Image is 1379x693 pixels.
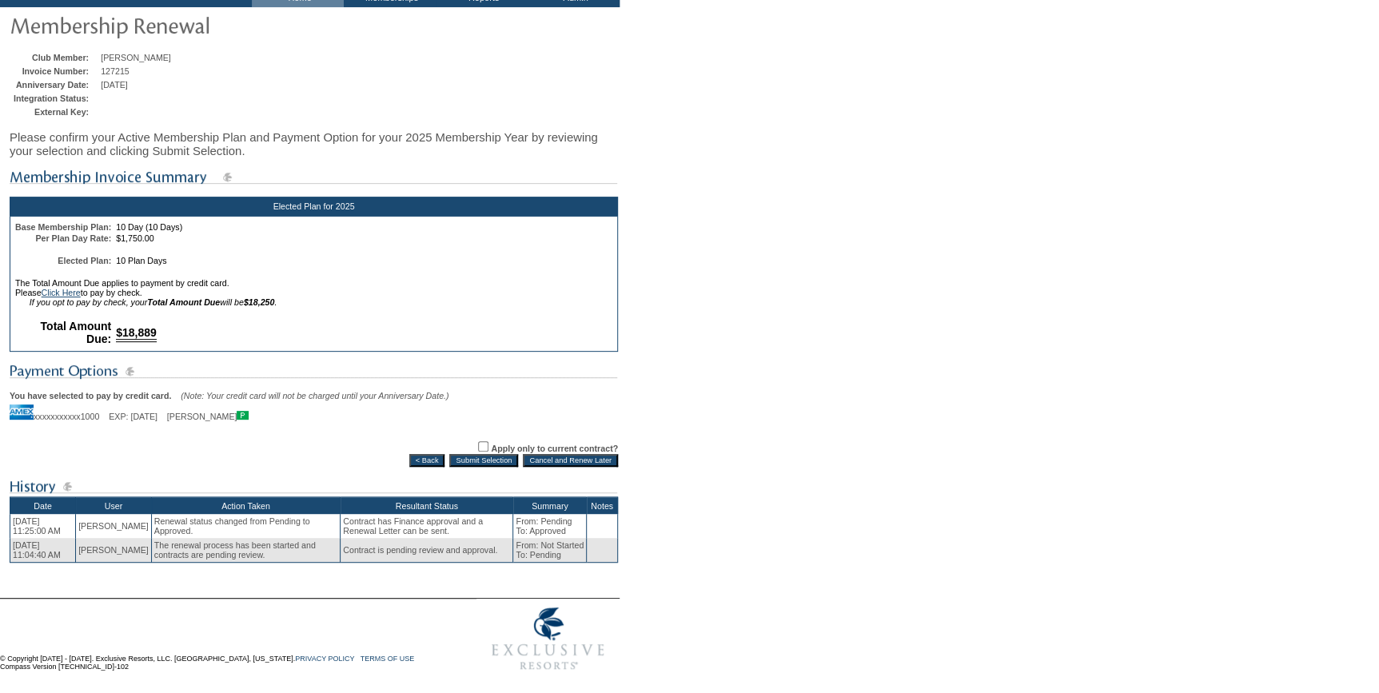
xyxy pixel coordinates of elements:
input: < Back [409,454,445,467]
td: [PERSON_NAME] [76,538,152,563]
b: Elected Plan: [58,256,111,265]
img: subTtlHistory.gif [10,476,617,496]
span: [DATE] [101,80,128,90]
td: External Key: [14,107,97,117]
td: Club Member: [14,53,97,62]
img: subTtlMembershipInvoiceSummary.gif [10,167,617,187]
th: Summary [513,497,587,515]
b: Total Amount Due: [41,320,112,345]
img: icon_primary.gif [237,411,249,420]
span: [PERSON_NAME] [101,53,171,62]
b: Per Plan Day Rate: [35,233,111,243]
td: [DATE] 11:04:40 AM [10,538,76,563]
td: Renewal status changed from Pending to Approved. [151,514,340,538]
b: $18,250 [244,297,275,307]
a: PRIVACY POLICY [295,655,354,663]
label: Apply only to current contract? [491,444,618,453]
td: [DATE] 11:25:00 AM [10,514,76,538]
th: User [76,497,152,515]
span: $18,889 [116,326,157,342]
b: Base Membership Plan: [15,222,111,232]
td: 10 Day (10 Days) [114,222,614,232]
td: [PERSON_NAME] [76,514,152,538]
td: From: Not Started To: Pending [513,538,587,563]
td: Invoice Number: [14,66,97,76]
b: You have selected to pay by credit card. [10,391,171,400]
td: $1,750.00 [114,233,614,243]
td: The Total Amount Due applies to payment by credit card. Please to pay by check. [14,278,614,307]
td: Contract is pending review and approval. [341,538,513,563]
input: Cancel and Renew Later [523,454,618,467]
a: Click Here [42,288,81,297]
td: Contract has Finance approval and a Renewal Letter can be sent. [341,514,513,538]
span: 127215 [101,66,130,76]
div: Please confirm your Active Membership Plan and Payment Option for your 2025 Membership Year by re... [10,122,618,165]
i: If you opt to pay by check, your will be . [30,297,277,307]
img: Exclusive Resorts [476,599,620,679]
th: Resultant Status [341,497,513,515]
td: From: Pending To: Approved [513,514,587,538]
td: Anniversary Date: [14,80,97,90]
th: Action Taken [151,497,340,515]
th: Date [10,497,76,515]
img: subTtlPaymentOptions.gif [10,361,617,381]
a: TERMS OF USE [361,655,415,663]
th: Notes [587,497,618,515]
div: Elected Plan for 2025 [10,197,618,216]
b: Total Amount Due [147,297,220,307]
img: pgTtlMembershipRenewal.gif [10,9,329,41]
span: (Note: Your credit card will not be charged until your Anniversary Date.) [181,391,448,400]
input: Submit Selection [449,454,518,467]
img: icon_cc_amex.gif [10,404,34,420]
td: The renewal process has been started and contracts are pending review. [151,538,340,563]
td: Integration Status: [14,94,97,103]
div: xxxxxxxxxxx1000 EXP: [DATE] [PERSON_NAME] [10,400,618,421]
td: 10 Plan Days [114,256,614,265]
